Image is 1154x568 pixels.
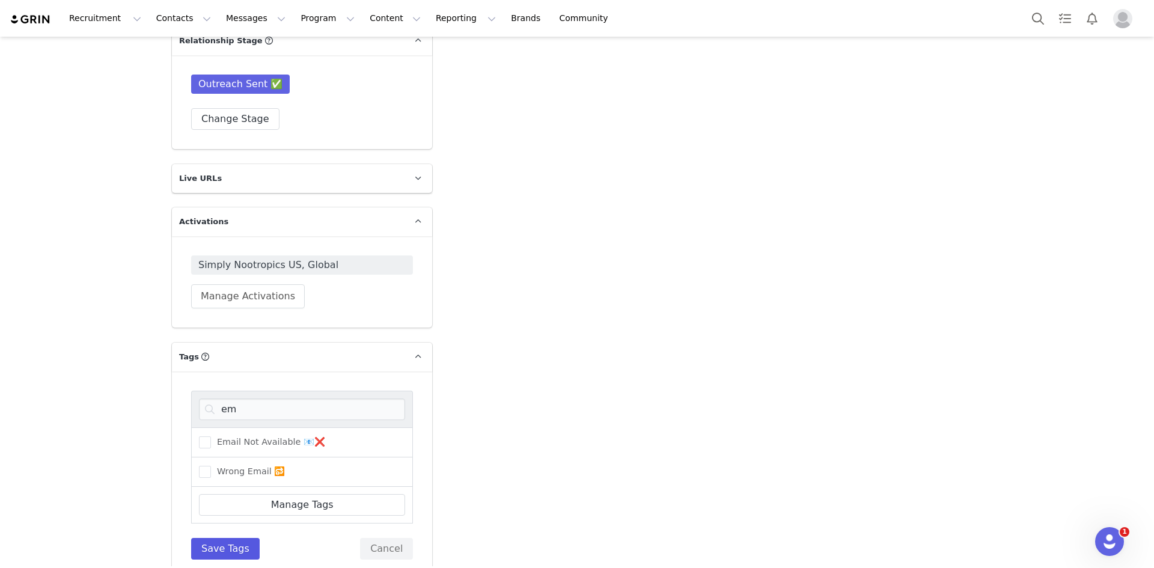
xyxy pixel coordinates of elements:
[552,5,621,32] a: Community
[149,5,218,32] button: Contacts
[179,351,199,363] span: Tags
[191,284,305,308] button: Manage Activations
[1079,5,1105,32] button: Notifications
[293,5,362,32] button: Program
[362,5,428,32] button: Content
[211,436,325,448] span: Email Not Available 📧❌
[199,399,405,420] input: Search tags
[219,5,293,32] button: Messages
[1106,9,1144,28] button: Profile
[10,10,493,23] body: Rich Text Area. Press ALT-0 for help.
[429,5,503,32] button: Reporting
[198,258,406,272] span: Simply Nootropics US, Global
[504,5,551,32] a: Brands
[179,216,228,228] span: Activations
[10,14,52,25] img: grin logo
[179,173,222,185] span: Live URLs
[62,5,148,32] button: Recruitment
[191,538,260,560] button: Save Tags
[211,466,285,477] span: Wrong Email 🔂
[191,108,279,130] button: Change Stage
[179,35,263,47] span: Relationship Stage
[360,538,413,560] button: Cancel
[1052,5,1078,32] a: Tasks
[1113,9,1132,28] img: placeholder-profile.jpg
[1095,527,1124,556] iframe: Intercom live chat
[191,75,290,94] span: Outreach Sent ✅
[1025,5,1051,32] button: Search
[199,494,405,516] a: Manage Tags
[1120,527,1129,537] span: 1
